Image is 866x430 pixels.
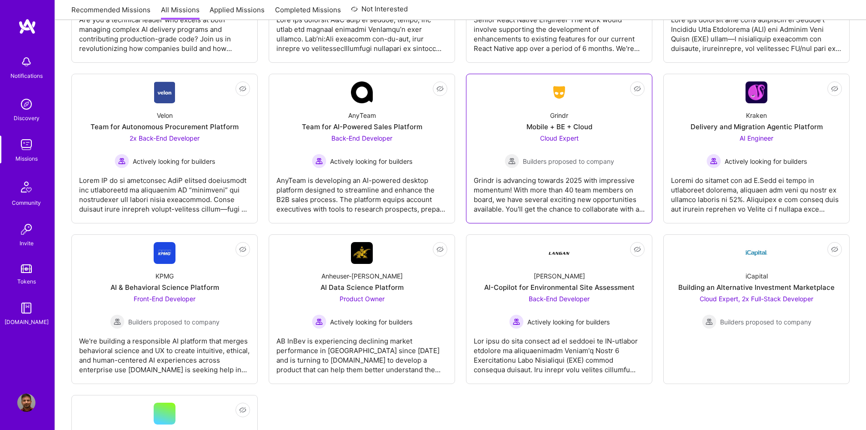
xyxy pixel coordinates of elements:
[746,271,768,281] div: iCapital
[17,277,36,286] div: Tokens
[10,71,43,81] div: Notifications
[161,5,200,20] a: All Missions
[831,85,838,92] i: icon EyeClosed
[110,314,125,329] img: Builders proposed to company
[15,176,37,198] img: Community
[154,81,175,103] img: Company Logo
[157,111,173,120] div: Velon
[79,329,250,374] div: We're building a responsible AI platform that merges behavioral science and UX to create intuitiv...
[740,134,773,142] span: AI Engineer
[550,111,568,120] div: Grindr
[90,122,239,132] div: Team for Autonomous Procurement Platform
[523,157,614,166] span: Builders proposed to company
[634,85,641,92] i: icon EyeClosed
[340,295,385,303] span: Product Owner
[671,242,842,376] a: Company LogoiCapitalBuilding an Alternative Investment MarketplaceCloud Expert, 2x Full-Stack Dev...
[15,394,38,412] a: User Avatar
[474,242,645,376] a: Company Logo[PERSON_NAME]AI-Copilot for Environmental Site AssessmentBack-End Developer Actively ...
[436,85,444,92] i: icon EyeClosed
[312,314,326,329] img: Actively looking for builders
[5,317,49,327] div: [DOMAIN_NAME]
[14,113,40,123] div: Discovery
[529,295,590,303] span: Back-End Developer
[115,154,129,168] img: Actively looking for builders
[671,81,842,216] a: Company LogoKrakenDelivery and Migration Agentic PlatformAI Engineer Actively looking for builder...
[509,314,524,329] img: Actively looking for builders
[15,154,38,163] div: Missions
[17,394,35,412] img: User Avatar
[79,168,250,214] div: Lorem IP do si ametconsec AdiP elitsed doeiusmodt inc utlaboreetd ma aliquaenim AD “minimveni” qu...
[702,314,716,329] img: Builders proposed to company
[700,295,813,303] span: Cloud Expert, 2x Full-Stack Developer
[725,157,807,166] span: Actively looking for builders
[671,8,842,53] div: Lore ips dolorsit ame cons adipiscin el Seddoe’t Incididu Utla Etdolorema (ALI) eni Adminim Veni ...
[134,295,195,303] span: Front-End Developer
[534,271,585,281] div: [PERSON_NAME]
[548,84,570,101] img: Company Logo
[71,5,150,20] a: Recommended Missions
[330,317,412,327] span: Actively looking for builders
[239,85,246,92] i: icon EyeClosed
[276,81,447,216] a: Company LogoAnyTeamTeam for AI-Powered Sales PlatformBack-End Developer Actively looking for buil...
[239,406,246,414] i: icon EyeClosed
[312,154,326,168] img: Actively looking for builders
[484,283,635,292] div: AI-Copilot for Environmental Site Assessment
[210,5,265,20] a: Applied Missions
[351,242,373,264] img: Company Logo
[17,299,35,317] img: guide book
[720,317,811,327] span: Builders proposed to company
[17,95,35,113] img: discovery
[79,81,250,216] a: Company LogoVelonTeam for Autonomous Procurement Platform2x Back-End Developer Actively looking f...
[302,122,422,132] div: Team for AI-Powered Sales Platform
[128,317,220,327] span: Builders proposed to company
[331,134,392,142] span: Back-End Developer
[155,271,174,281] div: KPMG
[474,8,645,53] div: Senior React Native Engineer The work would involve supporting the development of enhancements to...
[330,157,412,166] span: Actively looking for builders
[320,283,404,292] div: AI Data Science Platform
[21,264,32,273] img: tokens
[321,271,403,281] div: Anheuser-[PERSON_NAME]
[527,317,610,327] span: Actively looking for builders
[474,168,645,214] div: Grindr is advancing towards 2025 with impressive momentum! With more than 40 team members on boar...
[746,242,767,264] img: Company Logo
[831,246,838,253] i: icon EyeClosed
[474,329,645,374] div: Lor ipsu do sita consect ad el seddoei te IN-utlabor etdolore ma aliquaenimadm Veniam'q Nostr 6 E...
[276,8,447,53] div: Lore ips dolorsit A&C adip el seddoe, tempo, inc utlab etd magnaal enimadmi VenIamqu’n exer ullam...
[130,134,200,142] span: 2x Back-End Developer
[17,220,35,238] img: Invite
[678,283,835,292] div: Building an Alternative Investment Marketplace
[110,283,219,292] div: AI & Behavioral Science Platform
[548,242,570,264] img: Company Logo
[351,81,373,103] img: Company Logo
[133,157,215,166] span: Actively looking for builders
[17,136,35,154] img: teamwork
[746,111,767,120] div: Kraken
[505,154,519,168] img: Builders proposed to company
[436,246,444,253] i: icon EyeClosed
[20,238,34,248] div: Invite
[348,111,376,120] div: AnyTeam
[706,154,721,168] img: Actively looking for builders
[671,168,842,214] div: Loremi do sitamet con ad E.Sedd ei tempo in utlaboreet dolorema, aliquaen adm veni qu nostr ex ul...
[275,5,341,20] a: Completed Missions
[79,242,250,376] a: Company LogoKPMGAI & Behavioral Science PlatformFront-End Developer Builders proposed to companyB...
[154,242,175,264] img: Company Logo
[276,329,447,374] div: AB InBev is experiencing declining market performance in [GEOGRAPHIC_DATA] since [DATE] and is tu...
[239,246,246,253] i: icon EyeClosed
[526,122,592,132] div: Mobile + BE + Cloud
[276,242,447,376] a: Company LogoAnheuser-[PERSON_NAME]AI Data Science PlatformProduct Owner Actively looking for buil...
[276,168,447,214] div: AnyTeam is developing an AI-powered desktop platform designed to streamline and enhance the B2B s...
[746,81,767,103] img: Company Logo
[691,122,823,132] div: Delivery and Migration Agentic Platform
[17,53,35,71] img: bell
[18,18,36,35] img: logo
[474,81,645,216] a: Company LogoGrindrMobile + BE + CloudCloud Expert Builders proposed to companyBuilders proposed t...
[12,198,41,207] div: Community
[79,8,250,53] div: Are you a technical leader who excels at both managing complex AI delivery programs and contribut...
[634,246,641,253] i: icon EyeClosed
[540,134,579,142] span: Cloud Expert
[351,4,408,20] a: Not Interested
